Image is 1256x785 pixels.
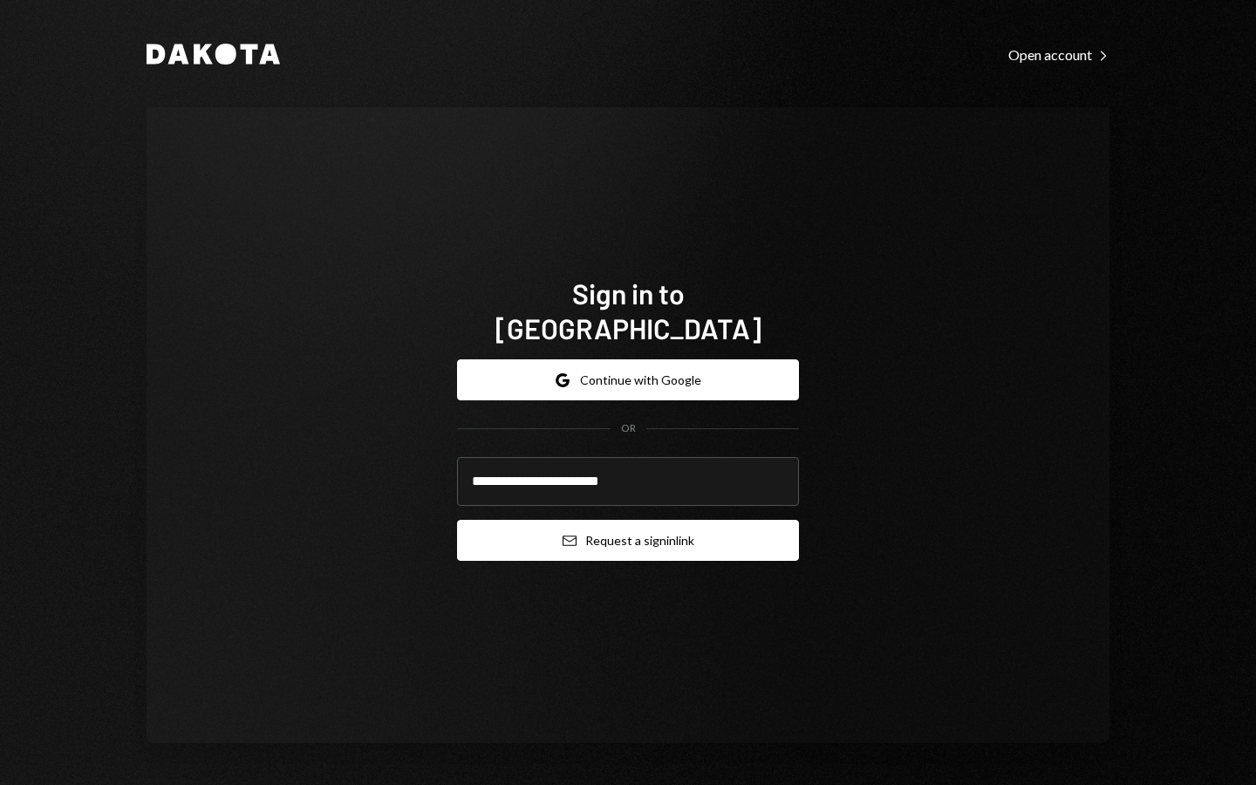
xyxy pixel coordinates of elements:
div: Open account [1008,46,1109,64]
button: Request a signinlink [457,520,799,561]
a: Open account [1008,44,1109,64]
div: OR [621,421,636,436]
button: Continue with Google [457,359,799,400]
h1: Sign in to [GEOGRAPHIC_DATA] [457,276,799,345]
